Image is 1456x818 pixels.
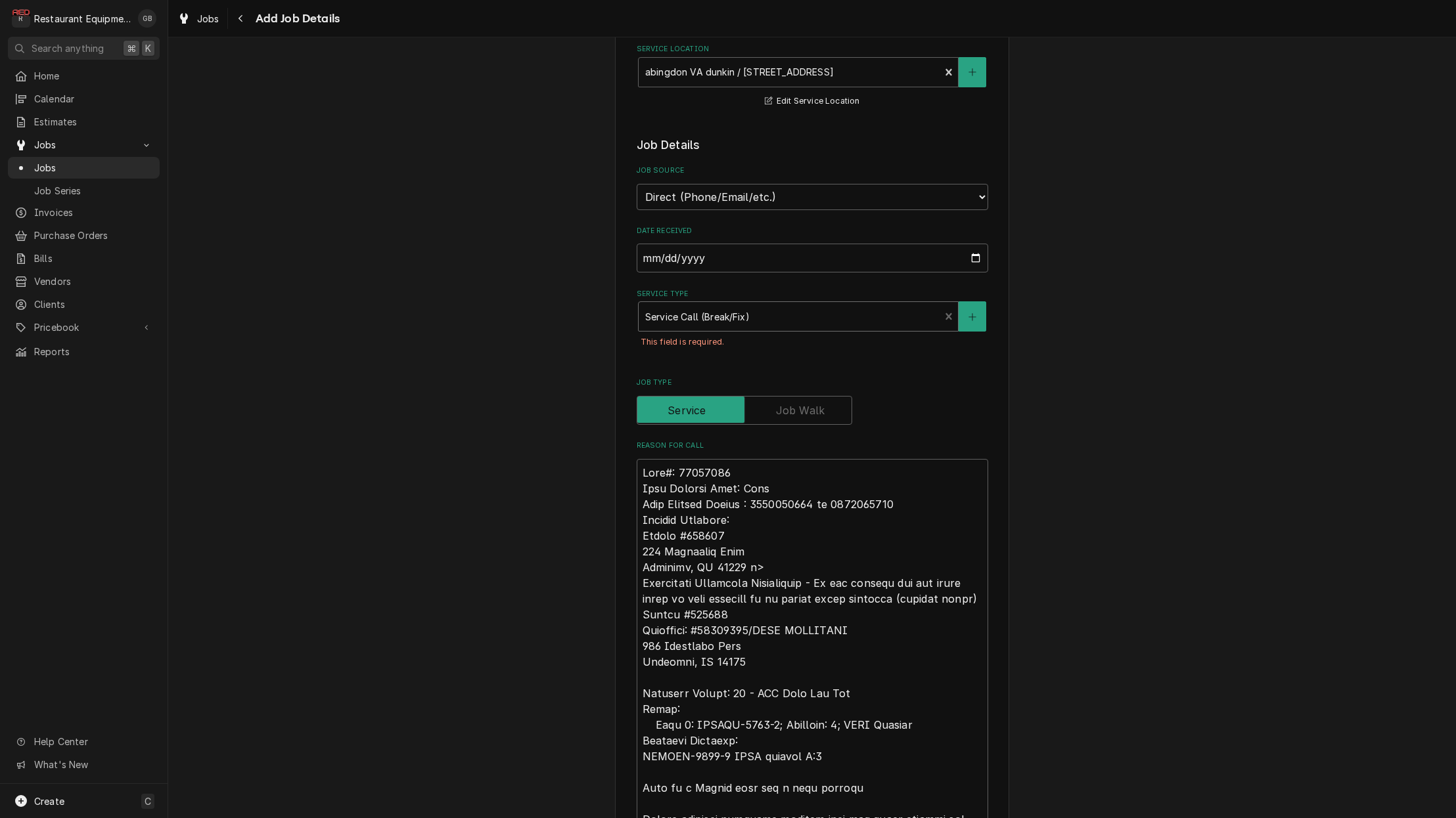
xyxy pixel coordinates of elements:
a: Calendar [8,88,160,110]
legend: Job Details [637,137,988,154]
label: Service Location [637,44,988,54]
div: Restaurant Equipment Diagnostics [34,12,131,26]
span: Purchase Orders [34,228,153,242]
span: Reports [34,345,153,358]
a: Bills [8,248,160,269]
span: Pricebook [34,320,133,334]
span: C [145,794,151,808]
span: Jobs [34,161,153,175]
label: Job Type [637,377,988,388]
input: yyyy-mm-dd [637,244,988,272]
a: Go to Help Center [8,731,160,752]
span: Vendors [34,274,153,288]
svg: Create New Location [968,68,976,77]
a: Vendors [8,270,160,292]
span: Invoices [34,205,153,219]
a: Clients [8,293,160,315]
span: ⌘ [127,41,136,55]
div: Job Source [637,165,988,209]
button: Create New Location [959,57,986,87]
a: Reports [8,341,160,362]
div: R [12,9,30,28]
button: Navigate back [231,8,252,29]
a: Estimates [8,111,160,133]
a: Go to What's New [8,754,160,775]
span: Jobs [34,138,133,152]
label: Service Type [637,289,988,299]
div: GB [138,9,156,28]
div: Service Type [637,289,988,362]
button: Create New Service [959,301,986,332]
svg: Create New Service [968,312,976,322]
div: Date Received [637,226,988,272]
span: What's New [34,758,152,771]
button: Search anything⌘K [8,37,160,60]
a: Home [8,65,160,87]
span: Clients [34,297,153,311]
span: Bills [34,251,153,265]
span: Help Center [34,735,152,748]
label: Reason For Call [637,441,988,451]
a: Jobs [172,8,225,30]
label: Date Received [637,226,988,236]
span: Estimates [34,115,153,129]
div: Job Type [637,377,988,424]
span: Calendar [34,92,153,106]
a: Purchase Orders [8,225,160,246]
a: Invoices [8,202,160,223]
div: Restaurant Equipment Diagnostics's Avatar [12,9,30,28]
span: Add Job Details [252,10,340,28]
div: Gary Beaver's Avatar [138,9,156,28]
span: Home [34,69,153,83]
span: Job Series [34,184,153,198]
div: Field Errors [637,332,988,352]
button: Edit Service Location [763,93,862,110]
label: Job Source [637,165,988,176]
a: Job Series [8,180,160,202]
a: Go to Pricebook [8,316,160,338]
span: Jobs [197,12,219,26]
div: Service Location [637,44,988,109]
a: Jobs [8,157,160,179]
span: Search anything [32,41,104,55]
a: Go to Jobs [8,134,160,156]
span: Create [34,796,64,807]
span: K [145,41,151,55]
